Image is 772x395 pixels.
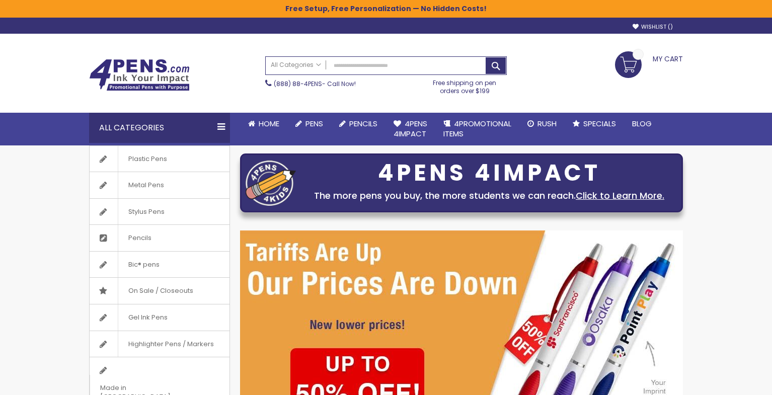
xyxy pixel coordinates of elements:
span: On Sale / Closeouts [118,278,203,304]
a: Stylus Pens [90,199,229,225]
span: Pencils [118,225,162,251]
span: Plastic Pens [118,146,177,172]
a: Metal Pens [90,172,229,198]
span: All Categories [271,61,321,69]
div: The more pens you buy, the more students we can reach. [301,189,677,203]
a: Gel Ink Pens [90,304,229,331]
a: Wishlist [633,23,673,31]
span: Metal Pens [118,172,174,198]
a: Bic® pens [90,252,229,278]
img: 4Pens Custom Pens and Promotional Products [89,59,190,91]
span: Pencils [349,118,377,129]
a: On Sale / Closeouts [90,278,229,304]
a: Specials [565,113,624,135]
a: 4PROMOTIONALITEMS [435,113,519,145]
a: All Categories [266,57,326,73]
a: Highlighter Pens / Markers [90,331,229,357]
a: 4Pens4impact [385,113,435,145]
div: 4PENS 4IMPACT [301,163,677,184]
span: Highlighter Pens / Markers [118,331,224,357]
img: four_pen_logo.png [246,160,296,206]
a: Home [240,113,287,135]
span: Rush [537,118,557,129]
span: Home [259,118,279,129]
span: Bic® pens [118,252,170,278]
a: Blog [624,113,660,135]
span: Stylus Pens [118,199,175,225]
a: (888) 88-4PENS [274,80,322,88]
a: Pencils [331,113,385,135]
a: Click to Learn More. [576,189,664,202]
span: 4PROMOTIONAL ITEMS [443,118,511,139]
span: - Call Now! [274,80,356,88]
span: Gel Ink Pens [118,304,178,331]
span: Blog [632,118,652,129]
span: Specials [583,118,616,129]
a: Rush [519,113,565,135]
span: 4Pens 4impact [394,118,427,139]
div: Free shipping on pen orders over $199 [423,75,507,95]
a: Pens [287,113,331,135]
span: Pens [305,118,323,129]
a: Plastic Pens [90,146,229,172]
a: Pencils [90,225,229,251]
div: All Categories [89,113,230,143]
